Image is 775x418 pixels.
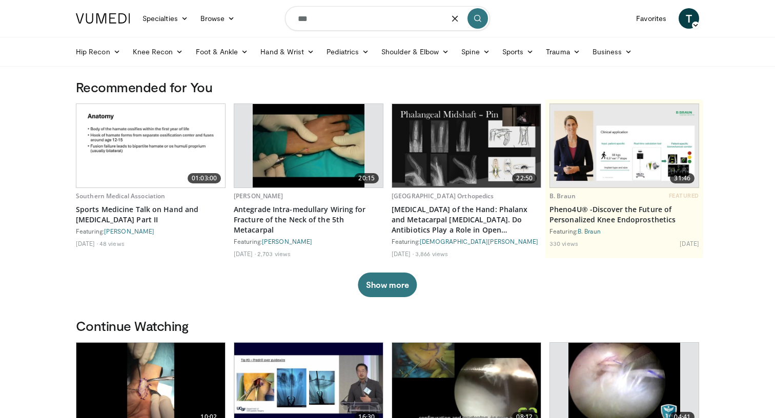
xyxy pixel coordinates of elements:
li: [DATE] [76,239,98,247]
a: Pheno4U® -Discover the Future of Personalized Knee Endoprosthetics [549,204,699,225]
li: 48 views [99,239,125,247]
a: Knee Recon [127,41,190,62]
li: 330 views [549,239,578,247]
a: B. Braun [549,192,576,200]
a: Sports [496,41,540,62]
li: [DATE] [234,249,256,258]
img: VuMedi Logo [76,13,130,24]
a: Spine [455,41,496,62]
h3: Continue Watching [76,318,699,334]
a: B. Braun [578,227,601,235]
a: 31:46 [550,104,699,187]
a: 01:03:00 [76,104,225,187]
a: [PERSON_NAME] [262,238,312,245]
h3: Recommended for You [76,79,699,95]
div: Featuring: [392,237,541,245]
a: [GEOGRAPHIC_DATA] Orthopedics [392,192,494,200]
div: Featuring: [234,237,383,245]
a: Sports Medicine Talk on Hand and [MEDICAL_DATA] Part II [76,204,226,225]
a: [MEDICAL_DATA] of the Hand: Phalanx and Metacarpal [MEDICAL_DATA]. Do Antibiotics Play a Role in ... [392,204,541,235]
a: Favorites [630,8,672,29]
a: 22:50 [392,104,541,187]
a: [PERSON_NAME] [104,227,154,235]
button: Show more [358,273,417,297]
a: Business [586,41,639,62]
a: Foot & Ankle [190,41,255,62]
a: [PERSON_NAME] [234,192,283,200]
span: 20:15 [354,173,379,183]
a: 20:15 [234,104,383,187]
img: 88824815-5084-4ca5-a037-95d941b7473f.620x360_q85_upscale.jpg [392,104,541,187]
li: 3,866 views [415,249,448,258]
a: Specialties [136,8,194,29]
span: 01:03:00 [188,173,221,183]
a: Shoulder & Elbow [375,41,455,62]
li: [DATE] [392,249,414,258]
img: ca287229-e24f-4141-89ca-bf506382bda6.620x360_q85_upscale.jpg [253,104,364,187]
a: Trauma [540,41,586,62]
li: 2,703 views [257,249,291,258]
span: FEATURED [669,192,699,199]
a: Browse [194,8,241,29]
a: Southern Medical Association [76,192,165,200]
a: Hand & Wrist [254,41,320,62]
input: Search topics, interventions [285,6,490,31]
a: [DEMOGRAPHIC_DATA][PERSON_NAME] [420,238,538,245]
div: Featuring: [549,227,699,235]
a: Hip Recon [70,41,127,62]
a: Antegrade Intra-medullary Wiring for Fracture of the Neck of the 5th Metacarpal [234,204,383,235]
div: Featuring: [76,227,226,235]
a: Pediatrics [320,41,375,62]
span: 31:46 [670,173,695,183]
li: [DATE] [680,239,699,247]
img: 2c749dd2-eaed-4ec0-9464-a41d4cc96b76.620x360_q85_upscale.jpg [550,104,699,187]
span: 22:50 [512,173,537,183]
img: fc4ab48b-5625-4ecf-8688-b082f551431f.620x360_q85_upscale.jpg [76,104,225,187]
a: T [679,8,699,29]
